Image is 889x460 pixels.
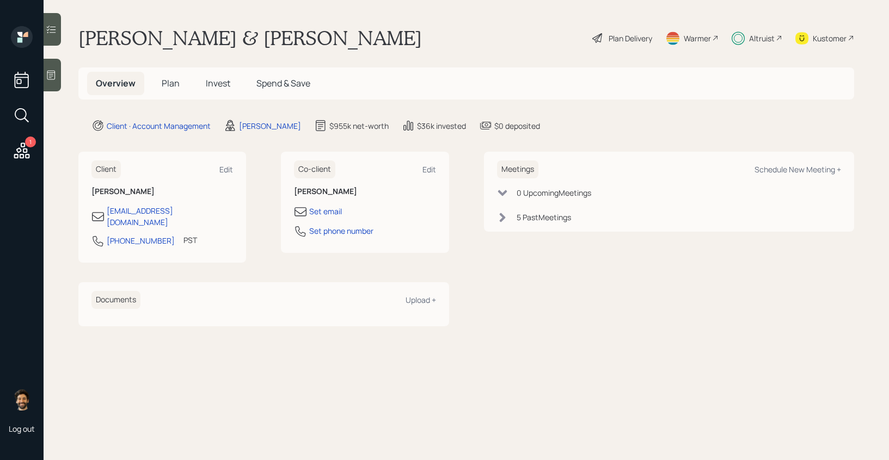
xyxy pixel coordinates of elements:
[329,120,389,132] div: $955k net-worth
[206,77,230,89] span: Invest
[11,389,33,411] img: eric-schwartz-headshot.png
[91,160,121,178] h6: Client
[494,120,540,132] div: $0 deposited
[684,33,711,44] div: Warmer
[497,160,538,178] h6: Meetings
[9,424,35,434] div: Log out
[96,77,136,89] span: Overview
[517,212,571,223] div: 5 Past Meeting s
[517,187,591,198] div: 0 Upcoming Meeting s
[107,235,175,246] div: [PHONE_NUMBER]
[162,77,180,89] span: Plan
[107,120,211,132] div: Client · Account Management
[78,26,422,50] h1: [PERSON_NAME] & [PERSON_NAME]
[25,136,36,147] div: 1
[91,187,233,196] h6: [PERSON_NAME]
[422,164,436,175] div: Edit
[417,120,466,132] div: $36k invested
[183,234,197,246] div: PST
[309,206,342,217] div: Set email
[256,77,310,89] span: Spend & Save
[91,291,140,309] h6: Documents
[239,120,301,132] div: [PERSON_NAME]
[813,33,847,44] div: Kustomer
[294,187,436,196] h6: [PERSON_NAME]
[749,33,775,44] div: Altruist
[219,164,233,175] div: Edit
[609,33,652,44] div: Plan Delivery
[294,160,335,178] h6: Co-client
[406,295,436,305] div: Upload +
[755,164,841,175] div: Schedule New Meeting +
[309,225,373,237] div: Set phone number
[107,205,233,228] div: [EMAIL_ADDRESS][DOMAIN_NAME]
